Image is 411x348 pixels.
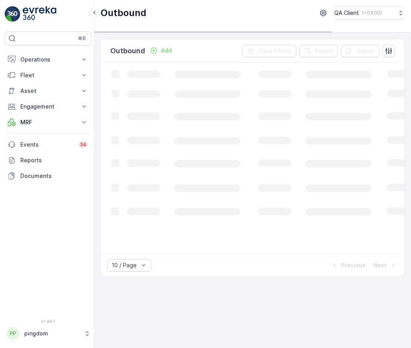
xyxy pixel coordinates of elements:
p: Export [315,47,333,55]
p: Import [357,47,375,55]
p: Engagement [20,103,76,111]
p: Operations [20,56,76,63]
button: Fleet [5,67,91,83]
button: Export [299,45,338,57]
p: Documents [20,172,88,180]
p: Outbound [101,7,146,19]
button: Add [147,46,175,55]
button: Engagement [5,99,91,114]
p: Events [20,141,74,149]
p: ( +03:00 ) [362,10,382,16]
p: Outbound [110,45,145,56]
p: MRF [20,118,76,126]
button: QA Client(+03:00) [334,6,405,20]
a: Reports [5,152,91,168]
p: ⌘B [78,35,86,42]
img: logo [5,6,20,22]
p: Clear Filters [258,47,292,55]
img: logo_light-DOdMpM7g.png [23,6,56,22]
button: Operations [5,52,91,67]
button: Next [373,261,398,270]
span: v 1.48.1 [5,319,91,324]
button: Asset [5,83,91,99]
p: Asset [20,87,76,95]
p: pingdom [24,330,80,337]
p: QA Client [334,9,359,17]
p: 34 [80,141,87,148]
p: Add [161,47,172,54]
button: Import [341,45,379,57]
button: MRF [5,114,91,130]
p: Next [373,261,386,269]
button: Previous [330,261,366,270]
div: PP [7,327,19,340]
a: Events34 [5,137,91,152]
p: Fleet [20,71,76,79]
button: PPpingdom [5,325,91,342]
button: Clear Filters [242,45,296,57]
p: Reports [20,156,88,164]
p: Previous [341,261,366,269]
a: Documents [5,168,91,184]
